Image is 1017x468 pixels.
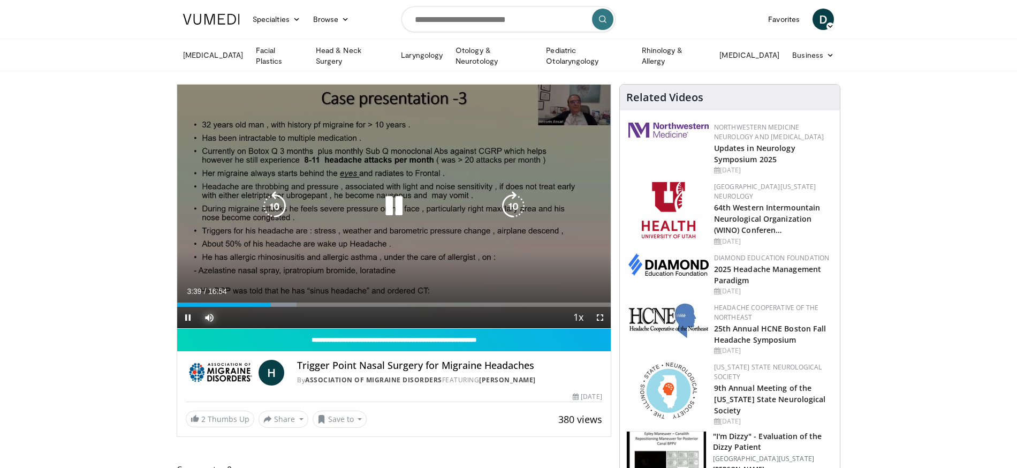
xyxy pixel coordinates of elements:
span: 380 views [558,413,602,426]
a: [MEDICAL_DATA] [177,44,249,66]
span: 16:54 [208,287,227,296]
a: Headache Cooperative of the Northeast [714,303,819,322]
a: H [259,360,284,386]
button: Pause [177,307,199,328]
button: Fullscreen [589,307,611,328]
a: Pediatric Otolaryngology [540,45,635,66]
div: [DATE] [714,286,831,296]
a: Otology & Neurotology [449,45,540,66]
button: Mute [199,307,220,328]
a: 2025 Headache Management Paradigm [714,264,821,285]
a: Northwestern Medicine Neurology and [MEDICAL_DATA] [714,123,824,141]
a: Specialties [246,9,307,30]
div: [DATE] [573,392,602,402]
img: VuMedi Logo [183,14,240,25]
img: 6c52f715-17a6-4da1-9b6c-8aaf0ffc109f.jpg.150x105_q85_autocrop_double_scale_upscale_version-0.2.jpg [628,303,709,338]
a: Rhinology & Allergy [635,45,714,66]
a: [US_STATE] State Neurological Society [714,363,822,381]
img: d0406666-9e5f-4b94-941b-f1257ac5ccaf.png.150x105_q85_autocrop_double_scale_upscale_version-0.2.png [628,253,709,276]
a: Business [786,44,840,66]
a: Facial Plastics [249,45,309,66]
a: Updates in Neurology Symposium 2025 [714,143,795,164]
button: Save to [313,411,367,428]
span: / [204,287,206,296]
a: 25th Annual HCNE Boston Fall Headache Symposium [714,323,826,345]
div: [DATE] [714,346,831,356]
a: Head & Neck Surgery [309,45,394,66]
a: Browse [307,9,356,30]
input: Search topics, interventions [401,6,616,32]
div: By FEATURING [297,375,602,385]
a: Favorites [762,9,806,30]
div: [DATE] [714,237,831,246]
a: Laryngology [394,44,449,66]
img: 2a462fb6-9365-492a-ac79-3166a6f924d8.png.150x105_q85_autocrop_double_scale_upscale_version-0.2.jpg [628,123,709,138]
button: Playback Rate [568,307,589,328]
a: 64th Western Intermountain Neurological Organization (WINO) Conferen… [714,202,821,235]
button: Share [259,411,308,428]
a: 2 Thumbs Up [186,411,254,427]
span: 2 [201,414,206,424]
a: Diamond Education Foundation [714,253,830,262]
div: [DATE] [714,417,831,426]
a: [GEOGRAPHIC_DATA][US_STATE] Neurology [714,182,816,201]
img: f6362829-b0a3-407d-a044-59546adfd345.png.150x105_q85_autocrop_double_scale_upscale_version-0.2.png [642,182,695,238]
video-js: Video Player [177,85,611,329]
a: [PERSON_NAME] [479,375,536,384]
div: [DATE] [714,165,831,175]
img: 71a8b48c-8850-4916-bbdd-e2f3ccf11ef9.png.150x105_q85_autocrop_double_scale_upscale_version-0.2.png [640,363,697,419]
h4: Related Videos [626,91,703,104]
a: [MEDICAL_DATA] [713,44,786,66]
span: 3:39 [187,287,201,296]
img: Association of Migraine Disorders [186,360,254,386]
p: [GEOGRAPHIC_DATA][US_STATE] [713,455,833,463]
h3: "I'm Dizzy" - Evaluation of the Dizzy Patient [713,431,833,452]
a: D [813,9,834,30]
div: Progress Bar [177,303,611,307]
a: 9th Annual Meeting of the [US_STATE] State Neurological Society [714,383,826,416]
a: Association of Migraine Disorders [305,375,442,384]
h4: Trigger Point Nasal Surgery for Migraine Headaches [297,360,602,372]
